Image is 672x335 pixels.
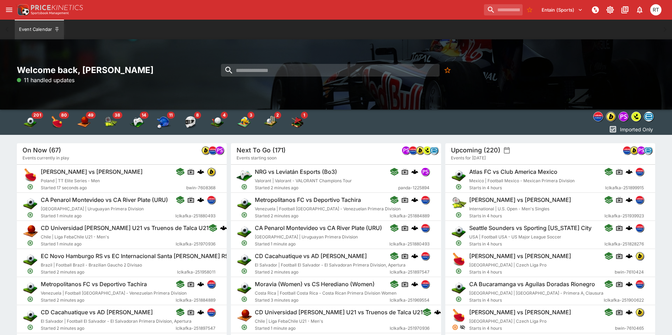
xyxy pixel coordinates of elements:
span: lclkafka-251958011 [177,269,215,276]
span: 80 [59,112,69,119]
img: soccer [23,115,37,129]
div: Volleyball [237,115,251,129]
h2: Welcome back, [PERSON_NAME] [17,65,227,75]
img: betradar.png [430,146,438,154]
h6: [PERSON_NAME] vs [PERSON_NAME] [469,309,571,316]
h6: CD Universidad [PERSON_NAME] U21 vs Truenos de Talca U21 [41,224,209,232]
span: lclkafka-251900622 [604,297,644,304]
div: pandascore [637,146,645,155]
p: 11 handled updates [17,76,75,84]
div: Golf [210,115,224,129]
span: Started 17 seconds ago [41,184,186,191]
svg: Open [27,268,33,274]
img: snooker [290,115,304,129]
span: Events for [DATE] [451,155,486,162]
div: cerberus [197,281,204,288]
div: Basketball [77,115,91,129]
div: cerberus [412,196,419,203]
div: Table Tennis [50,115,64,129]
div: bwin [635,308,644,316]
img: table_tennis.png [451,252,466,267]
span: Started 2 minutes ago [255,269,390,276]
div: lclkafka [635,196,644,204]
div: Esports [130,115,144,129]
span: Starts in 4 hours [469,325,615,332]
div: pandascore [402,146,410,155]
span: 1 [301,112,308,119]
img: soccer.png [22,252,38,267]
div: Snooker [290,115,304,129]
span: Started 3 minutes ago [255,297,390,304]
div: cerberus [412,224,419,231]
button: NOT Connected to PK [589,4,602,16]
svg: Open [455,184,462,190]
img: logo-cerberus.svg [412,224,419,231]
div: lclkafka [623,146,631,155]
div: pandascore [215,146,224,155]
img: logo-cerberus.svg [626,281,633,288]
div: cerberus [220,224,227,231]
div: betradar [644,112,654,121]
div: lclkafka [207,196,215,204]
h6: NRG vs Leviatán Esports (Bo3) [255,168,337,176]
div: bwin [416,146,424,155]
span: Started 1 minute ago [41,241,176,248]
img: soccer.png [22,308,38,323]
div: lclkafka [207,280,215,288]
span: bwin-7610465 [615,325,644,332]
div: Baseball [157,115,171,129]
img: PriceKinetics [31,5,83,10]
div: lclkafka [421,280,430,288]
img: pandascore.png [402,146,410,154]
span: Venezuela | Football [GEOGRAPHIC_DATA] - Venezuelan Primera Division [255,206,401,211]
img: lsports.jpeg [632,112,641,121]
span: lclkafka-251899915 [605,184,644,191]
p: Imported Only [620,126,653,133]
div: bwin [207,167,215,176]
h5: Next To Go (171) [237,146,286,154]
div: Tennis [103,115,117,129]
div: cerberus [434,309,441,316]
div: cerberus [626,196,633,203]
div: lclkafka [593,112,603,121]
img: lclkafka.png [422,196,429,204]
span: lclkafka-251880493 [390,241,430,248]
span: El Salvador | Football El Salvador - El Salvadoran Primera Division, Apertura [255,262,406,268]
span: Started 2 minutes ago [41,325,176,332]
img: logo-cerberus.svg [197,168,204,175]
img: bwin.png [606,112,615,121]
img: basketball [77,115,91,129]
svg: Open [455,212,462,218]
span: Starts in 4 hours [469,297,604,304]
img: soccer.png [237,196,252,211]
button: Event Calendar [15,20,64,39]
span: Started 1 minute ago [255,325,390,332]
div: bwin [201,146,210,155]
span: USA | Football USA - US Major League Soccer [469,234,561,239]
span: lclkafka-251880493 [175,212,215,219]
h6: Metropolitanos FC vs Deportivo Tachira [255,196,361,204]
h6: Atlas FC vs Club America Mexico [469,168,557,176]
img: lclkafka.png [207,196,215,204]
span: El Salvador | Football El Salvador - El Salvadoran Primera Division, Apertura [41,318,192,324]
img: lclkafka.png [422,280,429,288]
span: lclkafka-251884889 [176,297,215,304]
img: lclkafka.png [422,252,429,260]
svg: Open [241,324,248,330]
span: lclkafka-251970936 [390,325,430,332]
img: basketball.png [22,224,38,239]
img: logo-cerberus.svg [197,196,204,203]
span: Started 2 minutes ago [255,212,390,219]
div: bwin [630,146,638,155]
span: lclkafka-251884889 [390,212,430,219]
div: pandascore [421,167,430,176]
img: logo-cerberus.svg [197,281,204,288]
span: Starts in 4 hours [469,184,605,191]
div: lclkafka [421,196,430,204]
div: lclkafka [409,146,417,155]
img: bwin.png [416,146,424,154]
img: soccer.png [237,224,252,239]
span: Venezuela | Football [GEOGRAPHIC_DATA] - Venezuelan Primera Division [41,290,187,296]
span: Started 1 minute ago [41,212,175,219]
div: lclkafka [421,252,430,260]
